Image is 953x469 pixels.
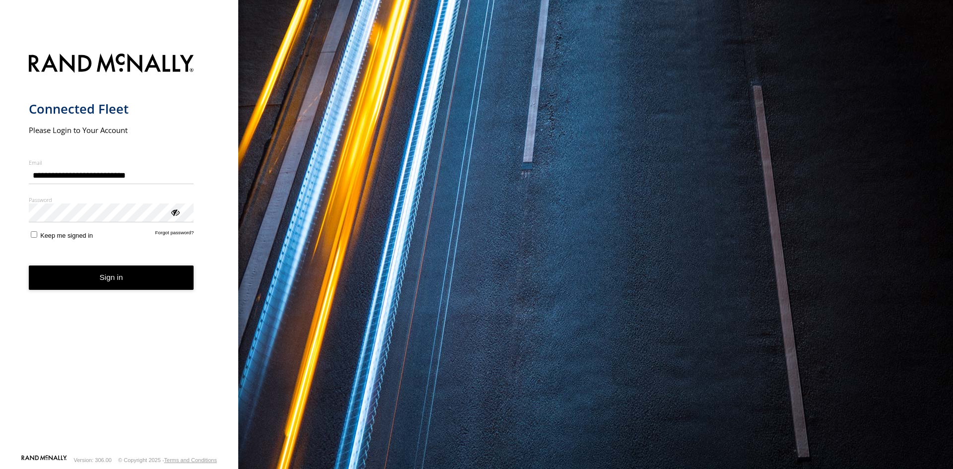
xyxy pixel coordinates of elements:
input: Keep me signed in [31,231,37,238]
a: Terms and Conditions [164,457,217,463]
span: Keep me signed in [40,232,93,239]
a: Visit our Website [21,455,67,465]
div: © Copyright 2025 - [118,457,217,463]
a: Forgot password? [155,230,194,239]
button: Sign in [29,266,194,290]
h1: Connected Fleet [29,101,194,117]
form: main [29,48,210,454]
img: Rand McNally [29,52,194,77]
div: ViewPassword [170,207,180,217]
div: Version: 306.00 [74,457,112,463]
label: Email [29,159,194,166]
h2: Please Login to Your Account [29,125,194,135]
label: Password [29,196,194,203]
